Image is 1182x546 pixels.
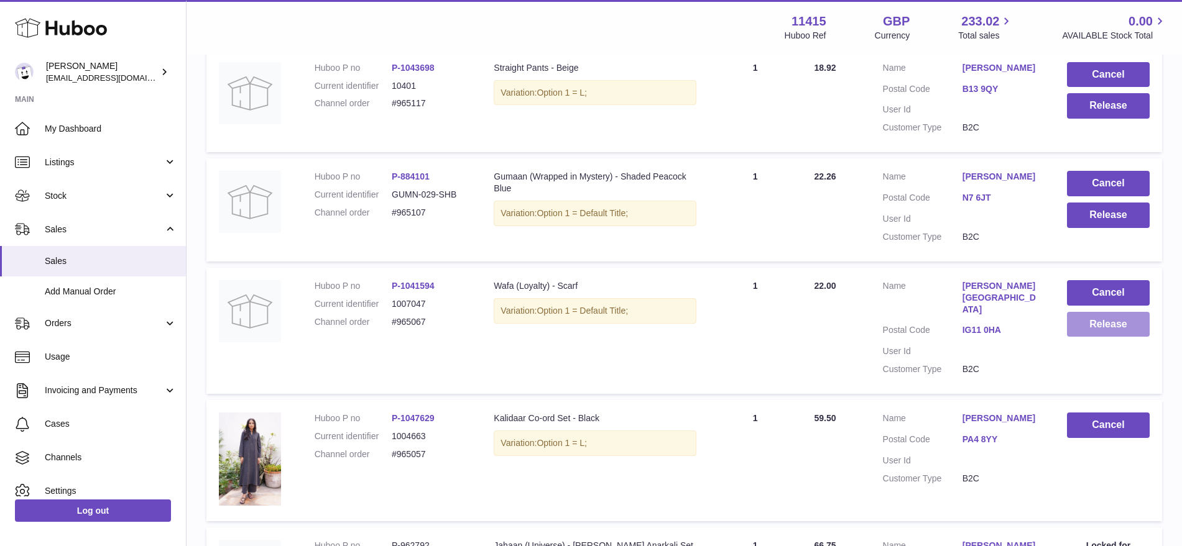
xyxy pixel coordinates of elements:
div: Variation: [494,298,696,324]
span: Cases [45,418,177,430]
span: Add Manual Order [45,286,177,298]
a: P-884101 [392,171,430,181]
td: 1 [709,50,802,153]
a: 0.00 AVAILABLE Stock Total [1062,13,1167,42]
img: no-photo.jpg [219,62,281,124]
dt: Current identifier [315,80,392,92]
span: Sales [45,255,177,267]
span: My Dashboard [45,123,177,135]
strong: GBP [883,13,910,30]
dd: GUMN-029-SHB [392,189,469,201]
a: Log out [15,499,171,522]
span: AVAILABLE Stock Total [1062,30,1167,42]
dt: Current identifier [315,298,392,310]
img: no-photo.jpg [219,171,281,233]
dd: B2C [963,363,1042,375]
span: Listings [45,157,164,168]
dt: User Id [883,455,963,466]
span: Settings [45,485,177,497]
td: 1 [709,400,802,521]
dt: Name [883,412,963,427]
dt: Postal Code [883,434,963,448]
dd: #965117 [392,98,469,109]
dt: Customer Type [883,363,963,375]
dd: #965067 [392,316,469,328]
dd: 1007047 [392,298,469,310]
dt: Postal Code [883,324,963,339]
a: B13 9QY [963,83,1042,95]
dt: Huboo P no [315,280,392,292]
dt: Huboo P no [315,62,392,74]
dt: Current identifier [315,189,392,201]
div: Currency [875,30,910,42]
a: P-1047629 [392,413,435,423]
span: Sales [45,224,164,235]
button: Cancel [1067,171,1150,196]
span: Option 1 = Default Title; [537,306,628,316]
span: Orders [45,317,164,329]
span: Option 1 = Default Title; [537,208,628,218]
dt: Huboo P no [315,171,392,183]
span: 22.00 [815,281,836,291]
dd: #965057 [392,448,469,460]
span: Option 1 = L; [537,438,587,448]
img: care@shopmanto.uk [15,63,34,81]
dt: Customer Type [883,122,963,134]
dt: Name [883,62,963,77]
img: 30_bd37c684-b71a-46aa-8aa5-4c9b2d803f99_1.jpg [219,412,281,506]
span: Usage [45,351,177,363]
a: P-1043698 [392,63,435,73]
span: Invoicing and Payments [45,384,164,396]
strong: 11415 [792,13,826,30]
dt: Channel order [315,207,392,219]
button: Release [1067,93,1150,119]
span: 0.00 [1129,13,1153,30]
dd: 10401 [392,80,469,92]
dd: B2C [963,122,1042,134]
a: [PERSON_NAME][GEOGRAPHIC_DATA] [963,280,1042,316]
dt: Postal Code [883,192,963,207]
dt: User Id [883,213,963,225]
dt: Name [883,280,963,319]
a: [PERSON_NAME] [963,171,1042,183]
button: Release [1067,202,1150,228]
span: 233.02 [961,13,999,30]
a: [PERSON_NAME] [963,62,1042,74]
dt: Postal Code [883,83,963,98]
div: Variation: [494,430,696,456]
dd: B2C [963,231,1042,243]
a: [PERSON_NAME] [963,412,1042,424]
div: Variation: [494,80,696,106]
a: IG11 0HA [963,324,1042,336]
td: 1 [709,158,802,262]
a: N7 6JT [963,192,1042,204]
dt: Channel order [315,448,392,460]
button: Cancel [1067,62,1150,88]
a: PA4 8YY [963,434,1042,445]
button: Release [1067,312,1150,337]
span: 22.26 [815,171,836,181]
dt: User Id [883,345,963,357]
span: 59.50 [815,413,836,423]
img: no-photo.jpg [219,280,281,342]
dt: Channel order [315,98,392,109]
a: P-1041594 [392,281,435,291]
dd: 1004663 [392,430,469,442]
dt: Huboo P no [315,412,392,424]
span: Option 1 = L; [537,88,587,98]
dt: Channel order [315,316,392,328]
button: Cancel [1067,280,1150,306]
dt: Customer Type [883,231,963,243]
span: [EMAIL_ADDRESS][DOMAIN_NAME] [46,73,183,83]
div: [PERSON_NAME] [46,60,158,84]
span: Total sales [958,30,1013,42]
dt: Customer Type [883,473,963,485]
div: Kalidaar Co-ord Set - Black [494,412,696,424]
span: Stock [45,190,164,202]
a: 233.02 Total sales [958,13,1013,42]
span: 18.92 [815,63,836,73]
div: Gumaan (Wrapped in Mystery) - Shaded Peacock Blue [494,171,696,194]
dt: User Id [883,104,963,116]
div: Straight Pants - Beige [494,62,696,74]
div: Wafa (Loyalty) - Scarf [494,280,696,292]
